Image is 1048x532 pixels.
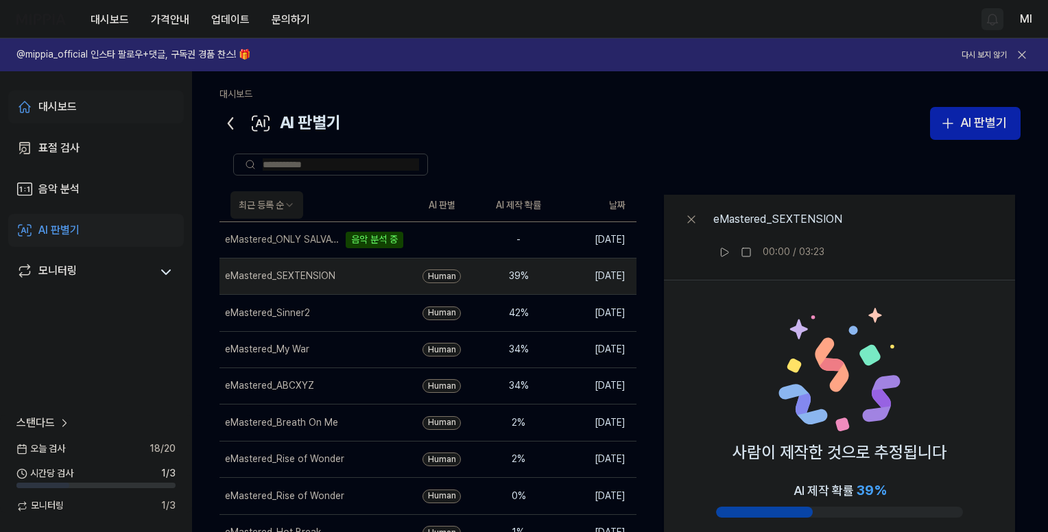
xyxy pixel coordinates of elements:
[16,14,66,25] img: logo
[480,189,557,222] th: AI 제작 확률
[491,452,546,466] div: 2 %
[557,478,636,514] td: [DATE]
[778,308,901,431] img: Human
[225,343,309,356] div: eMastered_My War
[557,331,636,367] td: [DATE]
[491,489,546,503] div: 0 %
[16,48,250,62] h1: @mippia_official 인스타 팔로우+댓글, 구독권 경품 찬스! 🎁
[713,211,842,228] div: eMastered_SEXTENSION
[733,439,946,465] p: 사람이 제작한 것으로 추정됩니다
[225,452,344,466] div: eMastered_Rise of Wonder
[403,189,480,222] th: AI 판별
[984,11,1001,27] img: 알림
[557,258,636,294] td: [DATE]
[225,233,340,247] div: eMastered_ONLY SALVATION
[960,113,1007,133] div: AI 판별기
[491,306,546,320] div: 42 %
[557,189,636,222] th: 날짜
[38,140,80,156] div: 표절 검사
[16,499,64,513] span: 모니터링
[346,232,403,248] div: 음악 분석 중
[38,99,77,115] div: 대시보드
[1020,11,1032,27] button: Ml
[491,416,546,430] div: 2 %
[557,367,636,404] td: [DATE]
[219,88,252,99] a: 대시보드
[480,222,557,258] td: -
[225,489,344,503] div: eMastered_Rise of Wonder
[225,269,335,283] div: eMastered_SEXTENSION
[16,263,151,282] a: 모니터링
[794,479,886,501] div: AI 제작 확률
[161,499,176,513] span: 1 / 3
[80,6,140,34] button: 대시보드
[38,263,77,282] div: 모니터링
[8,214,184,247] a: AI 판별기
[8,90,184,123] a: 대시보드
[150,442,176,456] span: 18 / 20
[161,467,176,481] span: 1 / 3
[491,379,546,393] div: 34 %
[930,107,1021,140] button: AI 판별기
[763,245,824,259] div: 00:00 / 03:23
[8,132,184,165] a: 표절 검사
[422,343,461,356] div: Human
[16,442,65,456] span: 오늘 검사
[261,6,321,34] button: 문의하기
[219,107,341,140] div: AI 판별기
[422,306,461,320] div: Human
[857,482,886,498] span: 39 %
[557,295,636,331] td: [DATE]
[557,222,636,258] td: [DATE]
[16,467,73,481] span: 시간당 검사
[38,181,80,197] div: 음악 분석
[422,452,461,466] div: Human
[422,269,461,283] div: Human
[225,416,338,430] div: eMastered_Breath On Me
[962,49,1007,61] button: 다시 보지 않기
[557,404,636,441] td: [DATE]
[422,489,461,503] div: Human
[8,173,184,206] a: 음악 분석
[200,6,261,34] button: 업데이트
[16,415,55,431] span: 스탠다드
[225,379,314,393] div: eMastered_ABCXYZ
[200,1,261,38] a: 업데이트
[422,416,461,430] div: Human
[557,441,636,477] td: [DATE]
[16,415,71,431] a: 스탠다드
[140,6,200,34] button: 가격안내
[38,222,80,239] div: AI 판별기
[225,306,310,320] div: eMastered_Sinner2
[422,379,461,393] div: Human
[491,343,546,356] div: 34 %
[491,269,546,283] div: 39 %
